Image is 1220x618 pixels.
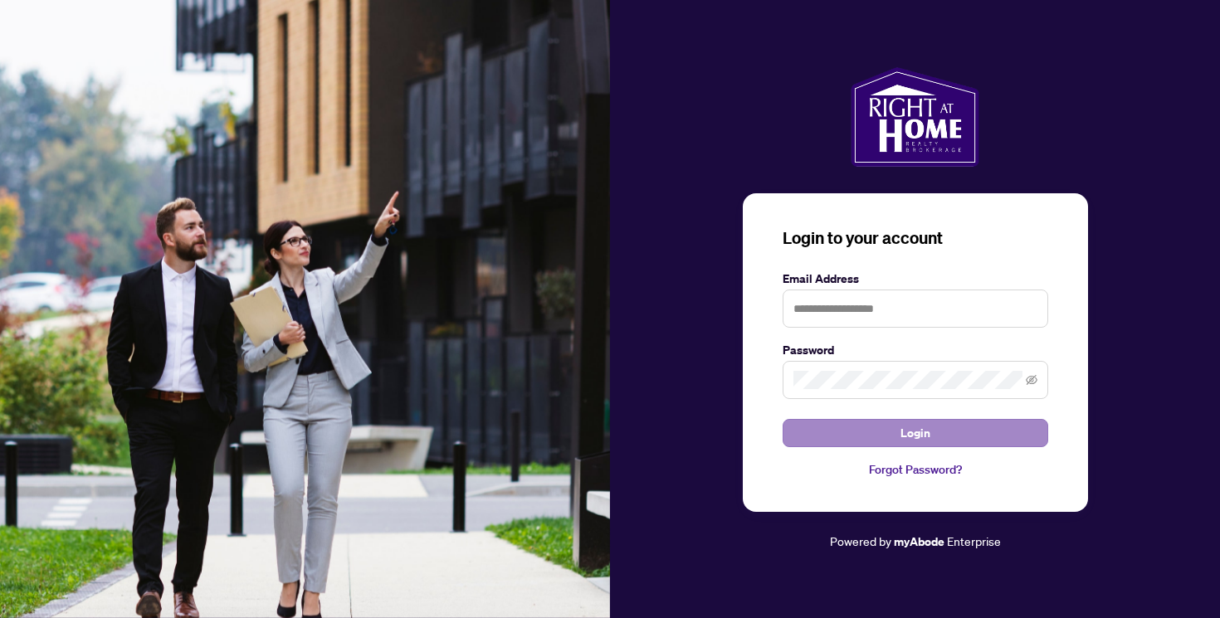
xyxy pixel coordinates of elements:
h3: Login to your account [783,226,1048,250]
span: eye-invisible [1026,374,1037,386]
span: Enterprise [947,533,1001,548]
label: Password [783,341,1048,359]
span: Login [900,420,930,446]
a: myAbode [894,533,944,551]
span: Powered by [830,533,891,548]
label: Email Address [783,270,1048,288]
img: ma-logo [851,67,979,167]
button: Login [783,419,1048,447]
a: Forgot Password? [783,460,1048,479]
